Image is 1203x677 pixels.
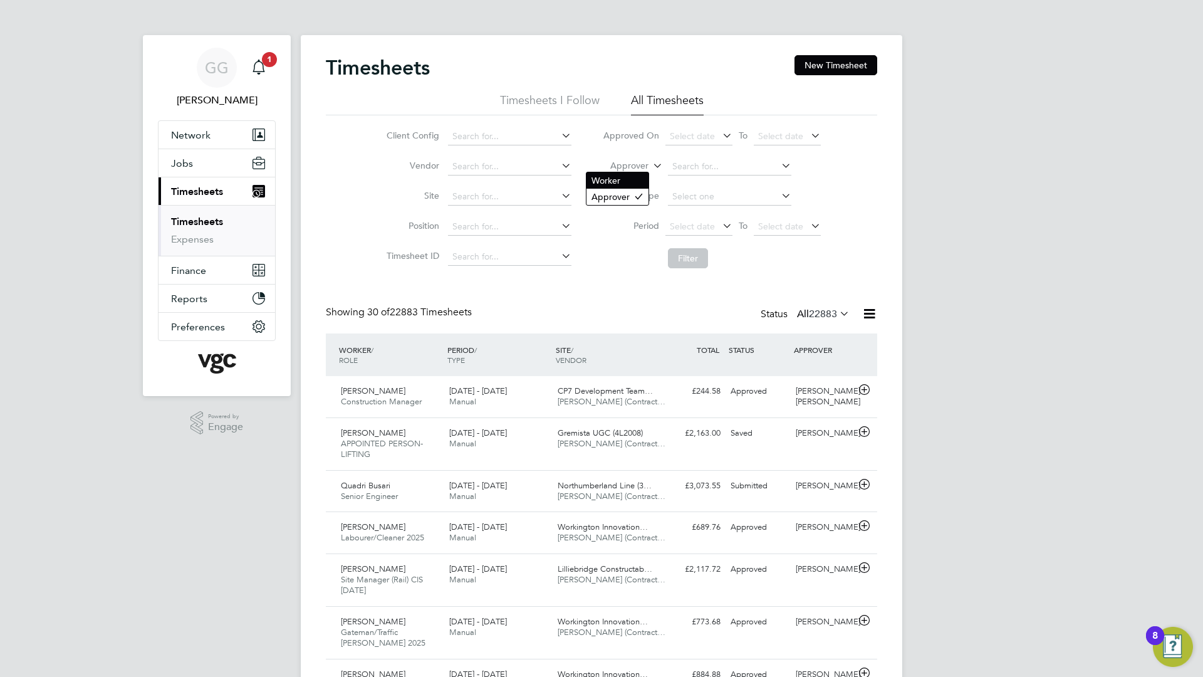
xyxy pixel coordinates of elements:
span: / [371,345,373,355]
span: Workington Innovation… [558,616,648,627]
span: Network [171,129,211,141]
span: Select date [670,130,715,142]
span: Manual [449,574,476,585]
button: Jobs [159,149,275,177]
button: Filter [668,248,708,268]
span: [PERSON_NAME] (Contract… [558,438,665,449]
span: Timesheets [171,186,223,197]
button: New Timesheet [794,55,877,75]
span: Quadri Busari [341,480,390,491]
li: All Timesheets [631,93,704,115]
span: Powered by [208,411,243,422]
input: Search for... [448,128,571,145]
span: [PERSON_NAME] [341,386,405,396]
button: Reports [159,285,275,312]
span: Preferences [171,321,225,333]
a: GG[PERSON_NAME] [158,48,276,108]
span: Manual [449,532,476,543]
span: To [735,218,751,234]
span: Gateman/Traffic [PERSON_NAME] 2025 [341,627,425,648]
span: [DATE] - [DATE] [449,428,507,438]
span: / [474,345,477,355]
span: 1 [262,52,277,67]
span: 22883 Timesheets [367,306,472,318]
span: [PERSON_NAME] (Contract… [558,532,665,543]
div: [PERSON_NAME] [791,423,856,444]
span: [DATE] - [DATE] [449,522,507,532]
span: [PERSON_NAME] (Contract… [558,491,665,501]
input: Search for... [448,248,571,266]
span: Select date [758,130,803,142]
span: TOTAL [697,345,719,355]
span: Reports [171,293,207,305]
div: APPROVER [791,338,856,361]
span: APPOINTED PERSON-LIFTING [341,438,423,459]
span: Site Manager (Rail) CIS [DATE] [341,574,423,596]
div: Submitted [726,476,791,496]
label: Approver [592,160,648,172]
input: Select one [668,188,791,206]
div: [PERSON_NAME] [PERSON_NAME] [791,381,856,412]
div: WORKER [336,338,444,371]
span: GG [205,60,229,76]
span: Manual [449,438,476,449]
span: [DATE] - [DATE] [449,480,507,491]
input: Search for... [448,158,571,176]
div: £2,117.72 [660,559,726,580]
span: [PERSON_NAME] (Contract… [558,574,665,585]
button: Open Resource Center, 8 new notifications [1153,627,1193,667]
label: Approved On [603,130,659,141]
span: 22883 [809,308,837,320]
span: To [735,127,751,144]
span: [PERSON_NAME] [341,428,405,438]
span: Jobs [171,157,193,169]
span: Select date [670,221,715,232]
label: Period [603,220,659,231]
li: Approver [586,189,648,205]
a: Expenses [171,233,214,245]
label: Position [383,220,439,231]
span: [PERSON_NAME] [341,564,405,574]
div: Status [761,306,852,323]
a: Go to home page [158,354,276,374]
span: [PERSON_NAME] (Contract… [558,627,665,638]
span: Northumberland Line (3… [558,480,652,491]
div: STATUS [726,338,791,361]
label: Client Config [383,130,439,141]
div: [PERSON_NAME] [791,476,856,496]
a: Powered byEngage [190,411,244,435]
button: Network [159,121,275,149]
div: Approved [726,517,791,538]
div: £244.58 [660,381,726,402]
div: Approved [726,612,791,632]
label: Vendor [383,160,439,171]
span: Engage [208,422,243,433]
span: VENDOR [556,355,586,365]
span: [DATE] - [DATE] [449,564,507,574]
label: Site [383,190,439,201]
span: ROLE [339,355,358,365]
span: Gauri Gautam [158,93,276,108]
label: Timesheet ID [383,250,439,261]
li: Worker [586,172,648,189]
button: Preferences [159,313,275,340]
span: [PERSON_NAME] (Contract… [558,396,665,407]
span: Workington Innovation… [558,522,648,532]
span: Finance [171,265,206,276]
span: 30 of [367,306,390,318]
div: Approved [726,559,791,580]
div: £689.76 [660,517,726,538]
nav: Main navigation [143,35,291,396]
button: Finance [159,256,275,284]
li: Timesheets I Follow [500,93,600,115]
span: Lilliebridge Constructab… [558,564,652,574]
div: £2,163.00 [660,423,726,444]
div: Showing [326,306,474,319]
div: [PERSON_NAME] [791,559,856,580]
button: Timesheets [159,177,275,205]
div: SITE [553,338,661,371]
span: Manual [449,491,476,501]
span: Construction Manager [341,396,422,407]
span: [PERSON_NAME] [341,522,405,532]
div: Timesheets [159,205,275,256]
